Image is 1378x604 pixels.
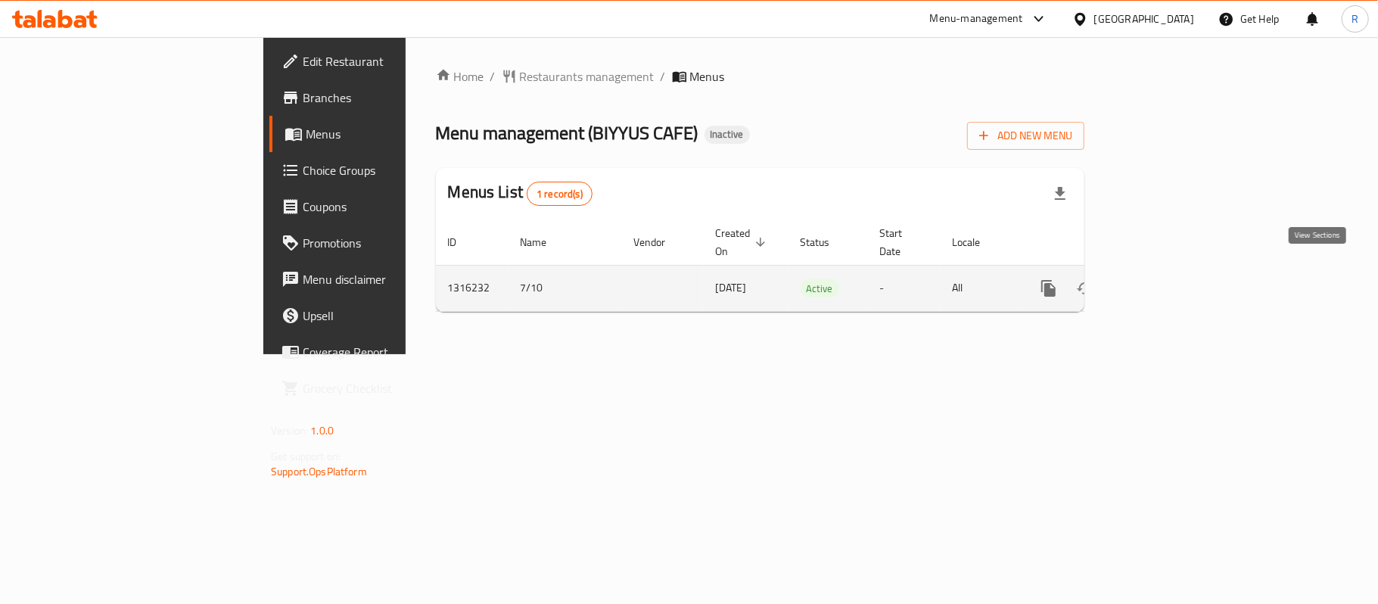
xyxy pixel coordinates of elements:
a: Branches [269,79,493,116]
span: Restaurants management [520,67,655,86]
a: Support.OpsPlatform [271,462,367,481]
span: Branches [303,89,481,107]
span: Vendor [634,233,686,251]
div: Menu-management [930,10,1023,28]
span: R [1352,11,1358,27]
span: [DATE] [716,278,747,297]
a: Grocery Checklist [269,370,493,406]
h2: Menus List [448,181,593,206]
span: Get support on: [271,447,341,466]
div: Active [801,279,839,297]
span: ID [448,233,477,251]
nav: breadcrumb [436,67,1084,86]
span: Menu disclaimer [303,270,481,288]
a: Coupons [269,188,493,225]
button: Change Status [1067,270,1103,307]
span: 1 record(s) [527,187,592,201]
a: Coverage Report [269,334,493,370]
span: Choice Groups [303,161,481,179]
button: more [1031,270,1067,307]
span: Menus [690,67,725,86]
span: Promotions [303,234,481,252]
button: Add New Menu [967,122,1084,150]
span: Created On [716,224,770,260]
a: Edit Restaurant [269,43,493,79]
a: Restaurants management [502,67,655,86]
span: Coverage Report [303,343,481,361]
a: Promotions [269,225,493,261]
th: Actions [1019,219,1188,266]
div: [GEOGRAPHIC_DATA] [1094,11,1194,27]
div: Export file [1042,176,1078,212]
span: Inactive [705,128,750,141]
a: Choice Groups [269,152,493,188]
a: Menus [269,116,493,152]
td: 7/10 [509,265,622,311]
span: Version: [271,421,308,441]
span: Edit Restaurant [303,52,481,70]
span: Add New Menu [979,126,1072,145]
a: Menu disclaimer [269,261,493,297]
span: Active [801,280,839,297]
span: Upsell [303,307,481,325]
span: Start Date [880,224,922,260]
span: Coupons [303,198,481,216]
li: / [661,67,666,86]
td: All [941,265,1019,311]
span: Grocery Checklist [303,379,481,397]
span: Name [521,233,567,251]
div: Total records count [527,182,593,206]
span: Status [801,233,850,251]
a: Upsell [269,297,493,334]
span: Menu management ( BIYYUS CAFE ) [436,116,698,150]
span: Menus [306,125,481,143]
span: Locale [953,233,1000,251]
table: enhanced table [436,219,1188,312]
td: - [868,265,941,311]
div: Inactive [705,126,750,144]
span: 1.0.0 [310,421,334,441]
